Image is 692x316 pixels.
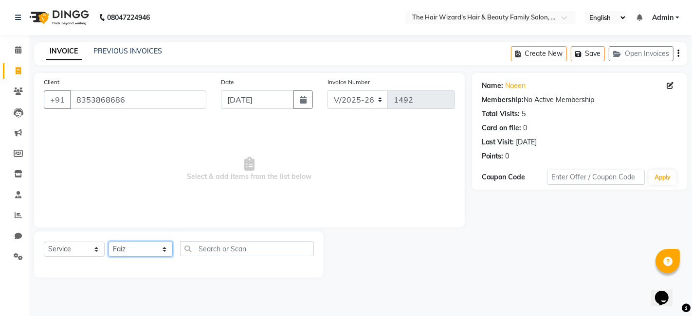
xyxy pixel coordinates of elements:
[651,277,682,306] iframe: chat widget
[482,95,524,105] div: Membership:
[482,95,677,105] div: No Active Membership
[516,137,537,147] div: [DATE]
[482,151,504,161] div: Points:
[482,123,522,133] div: Card on file:
[571,46,605,61] button: Save
[511,46,567,61] button: Create New
[93,47,162,55] a: PREVIOUS INVOICES
[46,43,82,60] a: INVOICE
[649,170,676,185] button: Apply
[44,78,59,87] label: Client
[482,172,547,182] div: Coupon Code
[609,46,674,61] button: Open Invoices
[524,123,528,133] div: 0
[70,90,206,109] input: Search by Name/Mobile/Email/Code
[522,109,526,119] div: 5
[482,81,504,91] div: Name:
[482,137,514,147] div: Last Visit:
[180,241,314,256] input: Search or Scan
[25,4,91,31] img: logo
[482,109,520,119] div: Total Visits:
[652,13,674,23] span: Admin
[44,90,71,109] button: +91
[547,170,645,185] input: Enter Offer / Coupon Code
[44,121,455,218] span: Select & add items from the list below
[107,4,150,31] b: 08047224946
[506,81,526,91] a: Naeen
[221,78,234,87] label: Date
[506,151,510,161] div: 0
[328,78,370,87] label: Invoice Number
